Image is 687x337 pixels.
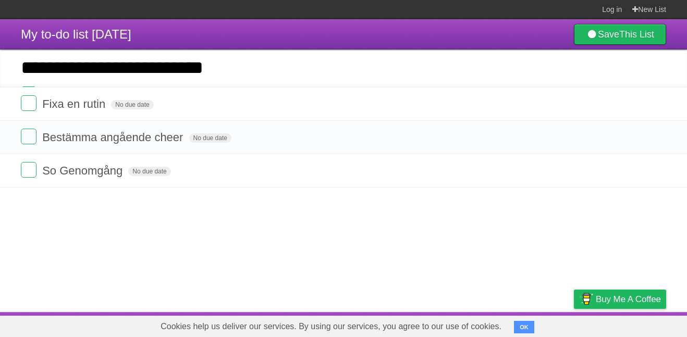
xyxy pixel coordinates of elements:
b: This List [619,29,654,40]
a: Suggest a feature [600,315,666,334]
span: Fixa en rutin [42,97,108,110]
a: Buy me a coffee [574,290,666,309]
span: My to-do list [DATE] [21,27,131,41]
span: No due date [189,133,231,143]
button: OK [514,321,534,333]
span: Bestämma angående cheer [42,131,186,144]
label: Done [21,129,36,144]
a: Developers [470,315,512,334]
img: Buy me a coffee [579,290,593,308]
span: No due date [128,167,170,176]
span: Buy me a coffee [596,290,661,308]
label: Done [21,95,36,111]
span: No due date [111,100,153,109]
label: Done [21,86,36,102]
a: Privacy [560,315,587,334]
a: Terms [525,315,548,334]
label: Done [21,162,36,178]
a: About [435,315,457,334]
span: So Genomgång [42,164,125,177]
span: Cookies help us deliver our services. By using our services, you agree to our use of cookies. [150,316,512,337]
a: SaveThis List [574,24,666,45]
